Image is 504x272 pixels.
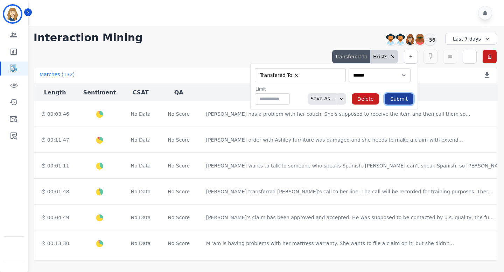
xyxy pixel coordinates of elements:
[41,136,69,143] div: 00:11:47
[308,93,335,105] div: Save As...
[294,73,299,78] button: Remove Transfered To
[385,93,413,105] button: Submit
[133,88,149,97] button: CSAT
[41,240,69,247] div: 00:13:30
[174,88,183,97] button: QA
[40,71,75,81] div: Matches ( 132 )
[41,188,69,195] div: 00:01:48
[168,240,190,247] div: No Score
[255,86,290,92] label: Limit
[41,214,69,221] div: 00:04:49
[41,162,69,169] div: 00:01:11
[168,162,190,169] div: No Score
[130,110,152,117] div: No Data
[206,136,463,143] div: [PERSON_NAME] order with Ashley furniture was damaged and she needs to make a claim with extend ...
[424,34,436,45] div: +56
[168,188,190,195] div: No Score
[130,136,152,143] div: No Data
[370,50,398,63] div: Exists
[206,110,470,117] div: [PERSON_NAME] has a problem with her couch. She's supposed to receive the item and then call them...
[168,110,190,117] div: No Score
[130,162,152,169] div: No Data
[168,214,190,221] div: No Score
[4,6,21,22] img: Bordered avatar
[168,136,190,143] div: No Score
[130,188,152,195] div: No Data
[44,88,66,97] button: Length
[206,240,454,247] div: M 'am is having problems with her mattress warranty. She wants to file a claim on it, but she did...
[34,31,143,44] h1: Interaction Mining
[41,110,69,117] div: 00:03:46
[258,72,301,79] li: Transfered To
[445,33,497,45] div: Last 7 days
[257,71,341,79] ul: selected options
[352,93,379,105] button: Delete
[130,240,152,247] div: No Data
[332,50,370,63] div: Transfered To
[83,88,116,97] button: Sentiment
[206,214,494,221] div: [PERSON_NAME]'s claim has been approved and accepted. He was supposed to be contacted by u.s. qua...
[206,188,492,195] div: [PERSON_NAME] transferred [PERSON_NAME]'s call to her line. The call will be recorded for trainin...
[130,214,152,221] div: No Data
